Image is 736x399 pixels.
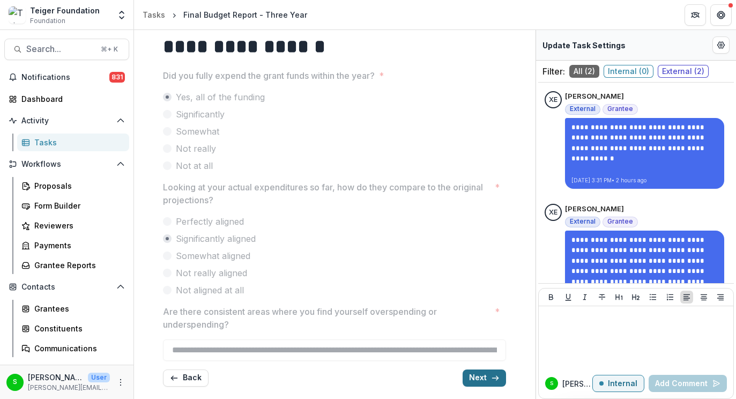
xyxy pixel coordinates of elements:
span: Grantee [607,218,633,225]
p: Did you fully expend the grant funds within the year? [163,69,375,82]
button: Bullet List [646,291,659,304]
span: Not at all [176,159,213,172]
button: Italicize [578,291,591,304]
a: Dashboard [4,90,129,108]
span: Somewhat aligned [176,249,250,262]
button: Strike [596,291,608,304]
button: Open entity switcher [114,4,129,26]
button: More [114,376,127,389]
div: Grantees [34,303,121,314]
p: Filter: [542,65,565,78]
div: Form Builder [34,200,121,211]
div: ⌘ + K [99,43,120,55]
span: Workflows [21,160,112,169]
div: Constituents [34,323,121,334]
span: External ( 2 ) [658,65,709,78]
button: Add Comment [649,375,727,392]
button: Notifications831 [4,69,129,86]
div: Payments [34,240,121,251]
a: Grantees [17,300,129,317]
span: Significantly aligned [176,232,256,245]
button: Search... [4,39,129,60]
button: Internal [592,375,644,392]
button: Ordered List [664,291,676,304]
span: Not really [176,142,216,155]
a: Payments [17,237,129,254]
p: [PERSON_NAME] [565,91,624,102]
span: External [570,218,596,225]
span: Search... [26,44,94,54]
span: Internal ( 0 ) [604,65,653,78]
div: Final Budget Report - Three Year [183,9,307,20]
a: Reviewers [17,217,129,234]
div: Stephanie [550,381,553,386]
span: Grantee [607,105,633,113]
div: Dashboard [21,93,121,105]
button: Next [463,370,506,387]
a: Form Builder [17,197,129,215]
p: [PERSON_NAME] [28,372,84,383]
span: Yes, all of the funding [176,91,265,104]
button: Open Workflows [4,156,129,173]
p: [PERSON_NAME][EMAIL_ADDRESS][DOMAIN_NAME] [28,383,110,393]
span: Somewhat [176,125,219,138]
span: Not aligned at all [176,284,244,297]
p: [PERSON_NAME] [565,204,624,215]
button: Align Right [714,291,727,304]
button: Open Data & Reporting [4,361,129,379]
button: Align Left [680,291,693,304]
p: Update Task Settings [542,40,626,51]
span: 831 [109,72,125,83]
div: Reviewers [34,220,121,231]
div: Teiger Foundation [30,5,100,16]
span: Notifications [21,73,109,82]
span: Not really aligned [176,267,247,279]
a: Tasks [17,134,129,151]
span: Foundation [30,16,65,26]
div: Proposals [34,180,121,191]
div: Stephanie [13,379,17,386]
div: Xandra Eden [549,97,557,104]
span: External [570,105,596,113]
button: Open Activity [4,112,129,129]
p: Looking at your actual expenditures so far, how do they compare to the original projections? [163,181,490,206]
a: Constituents [17,320,129,337]
button: Heading 1 [613,291,626,304]
button: Open Contacts [4,278,129,295]
button: Partners [685,4,706,26]
span: Perfectly aligned [176,215,244,228]
button: Underline [562,291,575,304]
a: Tasks [138,7,169,23]
nav: breadcrumb [138,7,311,23]
a: Proposals [17,177,129,195]
div: Tasks [34,137,121,148]
div: Grantee Reports [34,260,121,271]
img: Teiger Foundation [9,6,26,24]
p: [DATE] 3:31 PM • 2 hours ago [571,176,718,184]
button: Edit Form Settings [712,36,730,54]
div: Communications [34,343,121,354]
span: Activity [21,116,112,125]
p: User [88,373,110,382]
p: Internal [608,379,637,388]
button: Bold [545,291,557,304]
p: Are there consistent areas where you find yourself overspending or underspending? [163,305,490,331]
button: Heading 2 [629,291,642,304]
p: [PERSON_NAME] [562,378,592,389]
div: Tasks [143,9,165,20]
span: All ( 2 ) [569,65,599,78]
span: Contacts [21,283,112,292]
a: Communications [17,339,129,357]
button: Back [163,370,209,387]
button: Align Center [697,291,710,304]
div: Xandra Eden [549,209,557,216]
span: Significantly [176,108,225,121]
button: Get Help [710,4,732,26]
a: Grantee Reports [17,256,129,274]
